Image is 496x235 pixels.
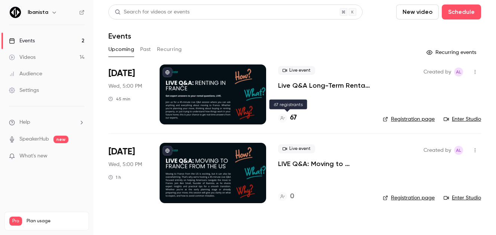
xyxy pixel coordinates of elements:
h4: 0 [290,192,294,202]
iframe: Noticeable Trigger [76,153,84,160]
span: Live event [278,144,315,153]
button: Upcoming [108,43,134,55]
button: Recurring [157,43,182,55]
span: Wed, 5:00 PM [108,82,142,90]
h6: Ibanista [28,9,48,16]
span: Alexandra Lhomond [454,146,463,155]
span: new [53,136,68,143]
div: Videos [9,54,36,61]
button: Schedule [442,4,481,19]
div: Audience [9,70,42,78]
span: [DATE] [108,67,135,79]
a: Enter Studio [444,115,481,123]
a: LIVE Q&A: Moving to [GEOGRAPHIC_DATA] from the [GEOGRAPHIC_DATA] [278,159,371,168]
a: Registration page [383,115,435,123]
span: AL [456,146,461,155]
span: Pro [9,217,22,226]
div: Oct 22 Wed, 5:00 PM (Europe/London) [108,143,148,203]
span: Created by [423,146,451,155]
div: 45 min [108,96,130,102]
a: 0 [278,192,294,202]
span: AL [456,67,461,76]
button: New video [396,4,439,19]
h1: Events [108,31,131,40]
span: What's new [19,152,47,160]
a: Live Q&A Long-Term Rentals in [GEOGRAPHIC_DATA] [278,81,371,90]
span: Created by [423,67,451,76]
div: Events [9,37,35,45]
span: Live event [278,66,315,75]
div: Oct 1 Wed, 5:00 PM (Europe/London) [108,64,148,124]
div: 1 h [108,174,121,180]
a: Enter Studio [444,194,481,202]
button: Recurring events [423,46,481,58]
span: [DATE] [108,146,135,158]
div: Settings [9,87,39,94]
li: help-dropdown-opener [9,118,84,126]
img: Ibanista [9,6,21,18]
h4: 67 [290,113,297,123]
span: Alexandra Lhomond [454,67,463,76]
span: Help [19,118,30,126]
div: Search for videos or events [115,8,190,16]
a: 67 [278,113,297,123]
a: SpeakerHub [19,135,49,143]
span: Wed, 5:00 PM [108,161,142,168]
a: Registration page [383,194,435,202]
span: Plan usage [27,218,84,224]
button: Past [140,43,151,55]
